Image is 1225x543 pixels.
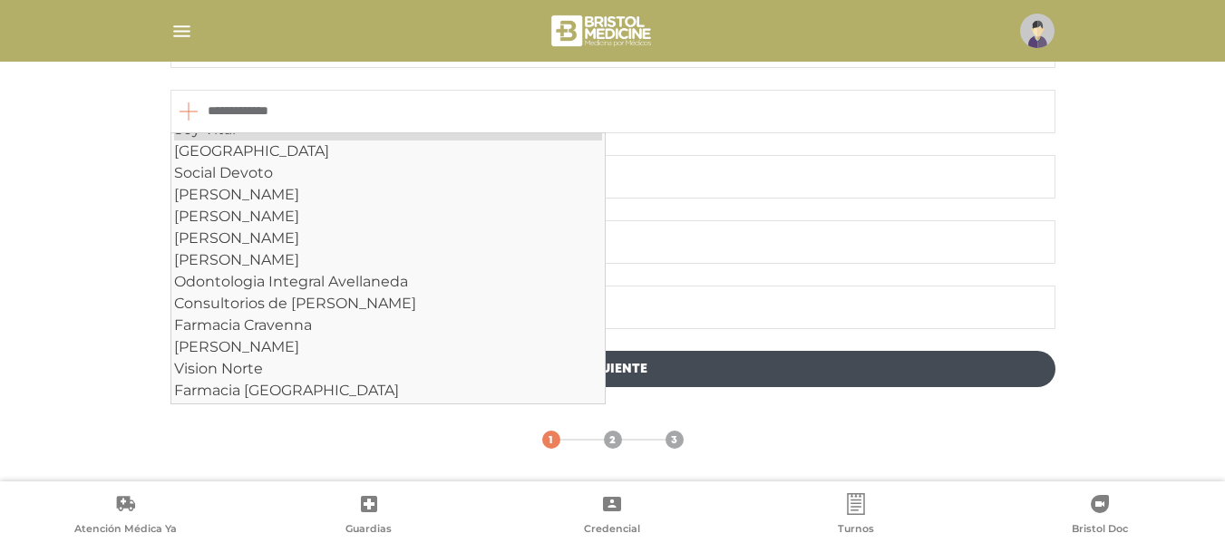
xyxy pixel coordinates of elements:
div: Farmacia [GEOGRAPHIC_DATA] [174,380,602,402]
a: Turnos [734,493,978,539]
img: bristol-medicine-blanco.png [549,9,656,53]
span: Atención Médica Ya [74,522,177,538]
img: Cober_menu-lines-white.svg [170,20,193,43]
div: [PERSON_NAME] [174,206,602,228]
img: profile-placeholder.svg [1020,14,1055,48]
div: Odontologia Integral Avellaneda [174,271,602,293]
a: Atención Médica Ya [4,493,248,539]
div: Farmacia Cravenna [174,315,602,336]
span: Turnos [838,522,874,538]
span: Guardias [345,522,392,538]
a: 3 [666,431,684,449]
div: [PERSON_NAME] [174,249,602,271]
div: Vision Norte [174,358,602,380]
div: [PERSON_NAME] [174,336,602,358]
div: Consultorios de [PERSON_NAME] [174,293,602,315]
span: Bristol Doc [1072,522,1128,538]
span: Credencial [584,522,640,538]
span: 2 [609,432,616,449]
a: 2 [604,431,622,449]
div: [GEOGRAPHIC_DATA] [174,141,602,162]
div: Farmavida Lanus [174,402,602,423]
span: 1 [549,432,553,449]
a: Guardias [248,493,491,539]
div: Social Devoto [174,162,602,184]
a: Credencial [491,493,734,539]
a: Siguiente [170,351,1055,387]
div: [PERSON_NAME] [174,184,602,206]
a: 1 [542,431,560,449]
a: Bristol Doc [977,493,1221,539]
div: [PERSON_NAME] [174,228,602,249]
span: 3 [671,432,677,449]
